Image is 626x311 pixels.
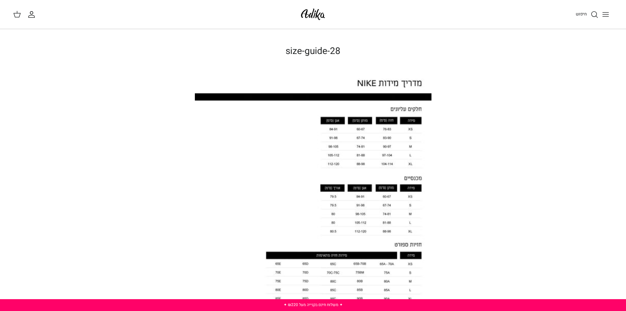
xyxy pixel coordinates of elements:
span: חיפוש [576,11,587,17]
a: החשבון שלי [28,11,38,18]
img: Adika IL [299,7,327,22]
h1: size-guide-28 [195,46,431,57]
a: ✦ משלוח חינם בקנייה מעל ₪220 ✦ [284,302,343,308]
a: חיפוש [576,11,598,18]
button: Toggle menu [598,7,613,22]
